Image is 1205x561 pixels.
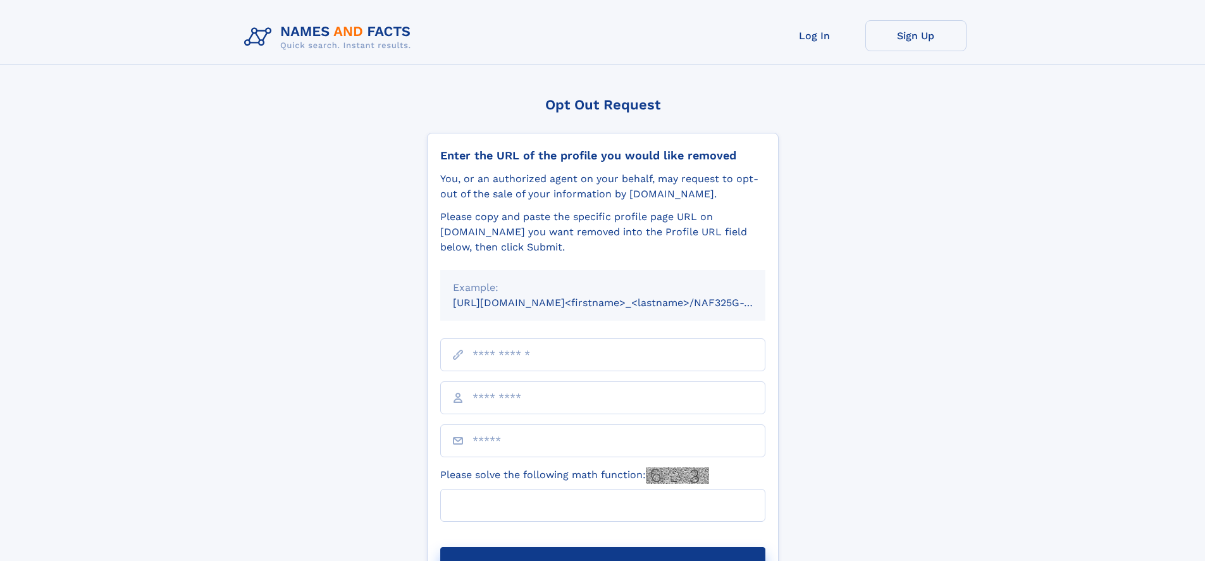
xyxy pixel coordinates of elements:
[440,209,765,255] div: Please copy and paste the specific profile page URL on [DOMAIN_NAME] you want removed into the Pr...
[865,20,967,51] a: Sign Up
[764,20,865,51] a: Log In
[440,171,765,202] div: You, or an authorized agent on your behalf, may request to opt-out of the sale of your informatio...
[453,280,753,295] div: Example:
[440,467,709,484] label: Please solve the following math function:
[440,149,765,163] div: Enter the URL of the profile you would like removed
[427,97,779,113] div: Opt Out Request
[453,297,789,309] small: [URL][DOMAIN_NAME]<firstname>_<lastname>/NAF325G-xxxxxxxx
[239,20,421,54] img: Logo Names and Facts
